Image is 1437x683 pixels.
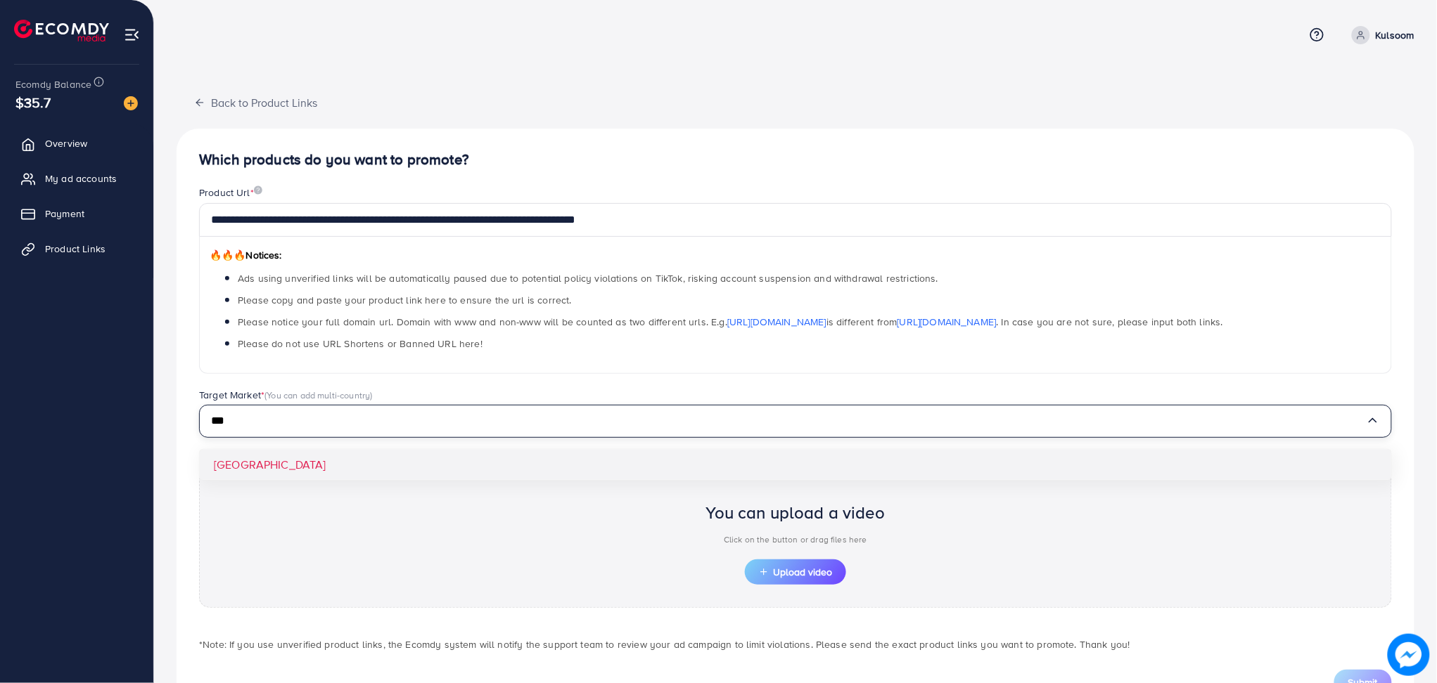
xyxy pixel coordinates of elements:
[254,186,262,195] img: image
[11,164,143,193] a: My ad accounts
[264,389,372,401] span: (You can add multi-country)
[45,171,117,186] span: My ad accounts
[706,502,886,523] h2: You can upload a video
[200,450,1391,480] li: [GEOGRAPHIC_DATA]
[211,410,1366,432] input: Search for option
[199,405,1392,438] div: Search for option
[898,315,997,329] a: [URL][DOMAIN_NAME]
[199,388,373,402] label: Target Market
[11,129,143,157] a: Overview
[745,559,846,585] button: Upload video
[45,207,84,221] span: Payment
[45,136,87,150] span: Overview
[210,248,245,262] span: 🔥🔥🔥
[199,636,1392,653] p: *Note: If you use unverified product links, the Ecomdy system will notify the support team to rev...
[210,248,282,262] span: Notices:
[14,20,109,41] img: logo
[124,27,140,43] img: menu
[1376,27,1414,44] p: Kulsoom
[1346,26,1414,44] a: Kulsoom
[706,531,886,548] p: Click on the button or drag files here
[238,315,1223,329] span: Please notice your full domain url. Domain with www and non-www will be counted as two different ...
[759,567,832,577] span: Upload video
[11,235,143,263] a: Product Links
[15,77,91,91] span: Ecomdy Balance
[1388,634,1430,676] img: image
[124,96,138,110] img: image
[238,293,572,307] span: Please copy and paste your product link here to ensure the url is correct.
[238,271,938,285] span: Ads using unverified links will be automatically paused due to potential policy violations on Tik...
[727,315,826,329] a: [URL][DOMAIN_NAME]
[15,92,51,112] span: $35.7
[199,151,1392,169] h4: Which products do you want to promote?
[238,337,483,351] span: Please do not use URL Shortens or Banned URL here!
[199,186,262,200] label: Product Url
[11,200,143,228] a: Payment
[45,242,106,256] span: Product Links
[177,87,335,117] button: Back to Product Links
